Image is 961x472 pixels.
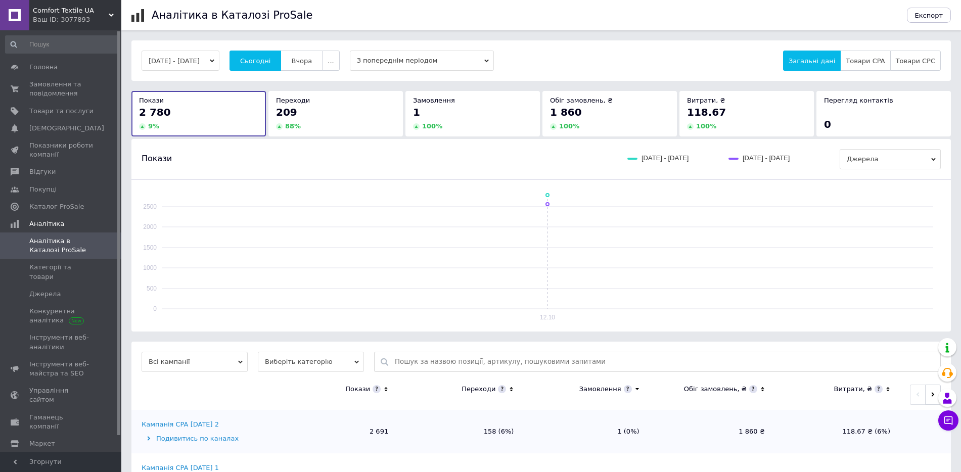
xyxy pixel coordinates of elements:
[907,8,951,23] button: Експорт
[143,244,157,251] text: 1500
[29,124,104,133] span: [DEMOGRAPHIC_DATA]
[276,97,310,104] span: Переходи
[29,360,94,378] span: Інструменти веб-майстра та SEO
[258,352,364,372] span: Виберіть категорію
[29,237,94,255] span: Аналітика в Каталозі ProSale
[846,57,885,65] span: Товари CPA
[687,97,725,104] span: Витрати, ₴
[840,149,941,169] span: Джерела
[29,80,94,98] span: Замовлення та повідомлення
[789,57,835,65] span: Загальні дані
[29,290,61,299] span: Джерела
[938,410,958,431] button: Чат з покупцем
[524,410,649,453] td: 1 (0%)
[422,122,442,130] span: 100 %
[142,420,219,429] div: Кампанія CPA [DATE] 2
[153,305,157,312] text: 0
[696,122,716,130] span: 100 %
[139,97,164,104] span: Покази
[5,35,119,54] input: Пошук
[33,15,121,24] div: Ваш ID: 3077893
[142,352,248,372] span: Всі кампанії
[550,106,582,118] span: 1 860
[550,97,613,104] span: Обіг замовлень, ₴
[328,57,334,65] span: ...
[29,386,94,404] span: Управління сайтом
[29,263,94,281] span: Категорії та товари
[395,352,935,371] input: Пошук за назвою позиції, артикулу, пошуковими запитами
[148,122,159,130] span: 9 %
[579,385,621,394] div: Замовлення
[687,106,726,118] span: 118.67
[29,413,94,431] span: Гаманець компанії
[142,51,219,71] button: [DATE] - [DATE]
[143,223,157,230] text: 2000
[143,203,157,210] text: 2500
[413,106,420,118] span: 1
[240,57,271,65] span: Сьогодні
[142,153,172,164] span: Покази
[291,57,312,65] span: Вчора
[29,333,94,351] span: Інструменти веб-аналітики
[462,385,495,394] div: Переходи
[29,307,94,325] span: Конкурентна аналітика
[824,97,893,104] span: Перегляд контактів
[147,285,157,292] text: 500
[29,63,58,72] span: Головна
[824,118,831,130] span: 0
[29,167,56,176] span: Відгуки
[29,141,94,159] span: Показники роботи компанії
[413,97,455,104] span: Замовлення
[540,314,555,321] text: 12.10
[230,51,282,71] button: Сьогодні
[29,219,64,228] span: Аналітика
[273,410,398,453] td: 2 691
[890,51,941,71] button: Товари CPC
[143,264,157,271] text: 1000
[139,106,171,118] span: 2 780
[29,202,84,211] span: Каталог ProSale
[650,410,775,453] td: 1 860 ₴
[834,385,872,394] div: Витрати, ₴
[29,439,55,448] span: Маркет
[915,12,943,19] span: Експорт
[276,106,297,118] span: 209
[345,385,370,394] div: Покази
[775,410,900,453] td: 118.67 ₴ (6%)
[152,9,312,21] h1: Аналітика в Каталозі ProSale
[559,122,579,130] span: 100 %
[398,410,524,453] td: 158 (6%)
[322,51,339,71] button: ...
[684,385,747,394] div: Обіг замовлень, ₴
[840,51,890,71] button: Товари CPA
[142,434,270,443] div: Подивитись по каналах
[896,57,935,65] span: Товари CPC
[350,51,494,71] span: З попереднім періодом
[33,6,109,15] span: Comfort Textile UA
[281,51,323,71] button: Вчора
[783,51,841,71] button: Загальні дані
[285,122,301,130] span: 88 %
[29,185,57,194] span: Покупці
[29,107,94,116] span: Товари та послуги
